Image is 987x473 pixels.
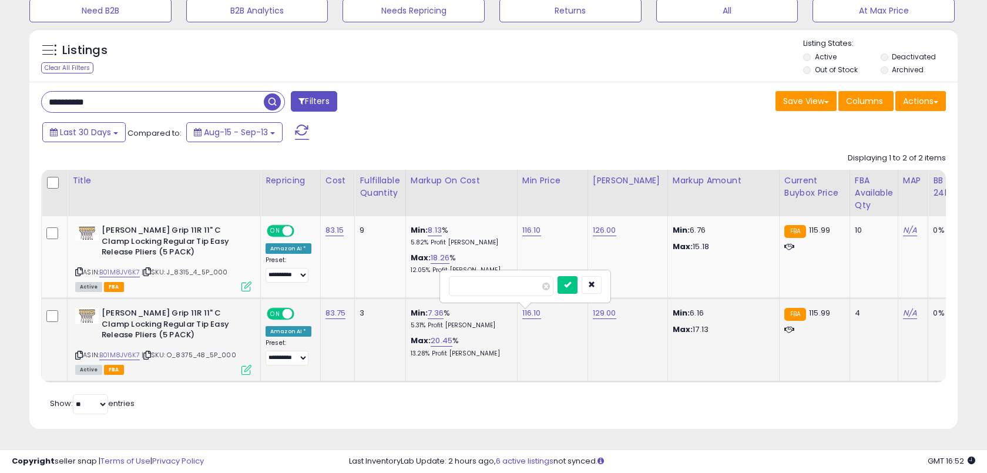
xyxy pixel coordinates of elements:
div: 4 [855,308,889,318]
span: Aug-15 - Sep-13 [204,126,268,138]
div: 10 [855,225,889,236]
p: 6.76 [673,225,770,236]
div: ASIN: [75,308,251,373]
b: Max: [411,335,431,346]
button: Save View [775,91,837,111]
div: Cost [325,175,350,187]
div: 0% [933,308,972,318]
b: [PERSON_NAME] Grip 11R 11" C Clamp Locking Regular Tip Easy Release Pliers (5 PACK) [102,225,244,261]
div: Amazon AI * [266,326,311,337]
label: Deactivated [892,52,936,62]
div: Preset: [266,256,311,283]
span: Show: entries [50,398,135,409]
small: FBA [784,225,806,238]
img: 41rF0ZW0egL._SL40_.jpg [75,225,99,241]
a: N/A [903,224,917,236]
b: Max: [411,252,431,263]
span: OFF [293,309,311,319]
span: FBA [104,365,124,375]
p: 12.05% Profit [PERSON_NAME] [411,266,508,274]
span: ON [268,309,283,319]
button: Columns [838,91,894,111]
label: Out of Stock [815,65,858,75]
div: ASIN: [75,225,251,290]
button: Aug-15 - Sep-13 [186,122,283,142]
label: Archived [892,65,924,75]
p: 6.16 [673,308,770,318]
div: Markup on Cost [411,175,512,187]
label: Active [815,52,837,62]
span: 115.99 [809,307,830,318]
p: 5.82% Profit [PERSON_NAME] [411,239,508,247]
div: Last InventoryLab Update: 2 hours ago, not synced. [349,456,975,467]
a: Terms of Use [100,455,150,467]
p: Listing States: [803,38,957,49]
b: Min: [411,307,428,318]
small: FBA [784,308,806,321]
p: 15.18 [673,241,770,252]
p: 5.31% Profit [PERSON_NAME] [411,321,508,330]
a: B01M8JV6K7 [99,350,140,360]
button: Actions [895,91,946,111]
div: Min Price [522,175,583,187]
a: 116.10 [522,307,541,319]
div: Repricing [266,175,315,187]
a: 126.00 [593,224,616,236]
div: Amazon AI * [266,243,311,254]
strong: Min: [673,224,690,236]
span: | SKU: O_8375_48_5P_000 [142,350,236,360]
th: The percentage added to the cost of goods (COGS) that forms the calculator for Min & Max prices. [405,170,517,216]
a: N/A [903,307,917,319]
span: All listings currently available for purchase on Amazon [75,282,102,292]
div: MAP [903,175,923,187]
div: % [411,253,508,274]
div: % [411,336,508,357]
div: 0% [933,225,972,236]
button: Filters [291,91,337,112]
a: 83.15 [325,224,344,236]
img: 41rF0ZW0egL._SL40_.jpg [75,308,99,324]
div: Fulfillable Quantity [360,175,400,199]
span: Compared to: [127,128,182,139]
p: 13.28% Profit [PERSON_NAME] [411,350,508,358]
h5: Listings [62,42,108,59]
div: Displaying 1 to 2 of 2 items [848,153,946,164]
a: 116.10 [522,224,541,236]
div: 9 [360,225,396,236]
div: Current Buybox Price [784,175,845,199]
span: Last 30 Days [60,126,111,138]
a: 83.75 [325,307,346,319]
div: [PERSON_NAME] [593,175,663,187]
a: 18.26 [431,252,449,264]
div: Preset: [266,339,311,365]
a: B01M8JV6K7 [99,267,140,277]
strong: Max: [673,324,693,335]
div: seller snap | | [12,456,204,467]
span: Columns [846,95,883,107]
p: 17.13 [673,324,770,335]
a: 129.00 [593,307,616,319]
div: Clear All Filters [41,62,93,73]
div: BB Share 24h. [933,175,976,199]
span: 115.99 [809,224,830,236]
strong: Max: [673,241,693,252]
div: 3 [360,308,396,318]
span: OFF [293,226,311,236]
div: % [411,225,508,247]
b: [PERSON_NAME] Grip 11R 11" C Clamp Locking Regular Tip Easy Release Pliers (5 PACK) [102,308,244,344]
a: 6 active listings [496,455,553,467]
div: FBA Available Qty [855,175,893,212]
span: FBA [104,282,124,292]
a: 20.45 [431,335,452,347]
span: 2025-10-14 16:52 GMT [928,455,975,467]
a: 8.13 [428,224,442,236]
button: Last 30 Days [42,122,126,142]
span: | SKU: J_8315_4_5P_000 [142,267,228,277]
span: ON [268,226,283,236]
strong: Min: [673,307,690,318]
a: 7.36 [428,307,444,319]
b: Min: [411,224,428,236]
div: Title [72,175,256,187]
span: All listings currently available for purchase on Amazon [75,365,102,375]
div: % [411,308,508,330]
